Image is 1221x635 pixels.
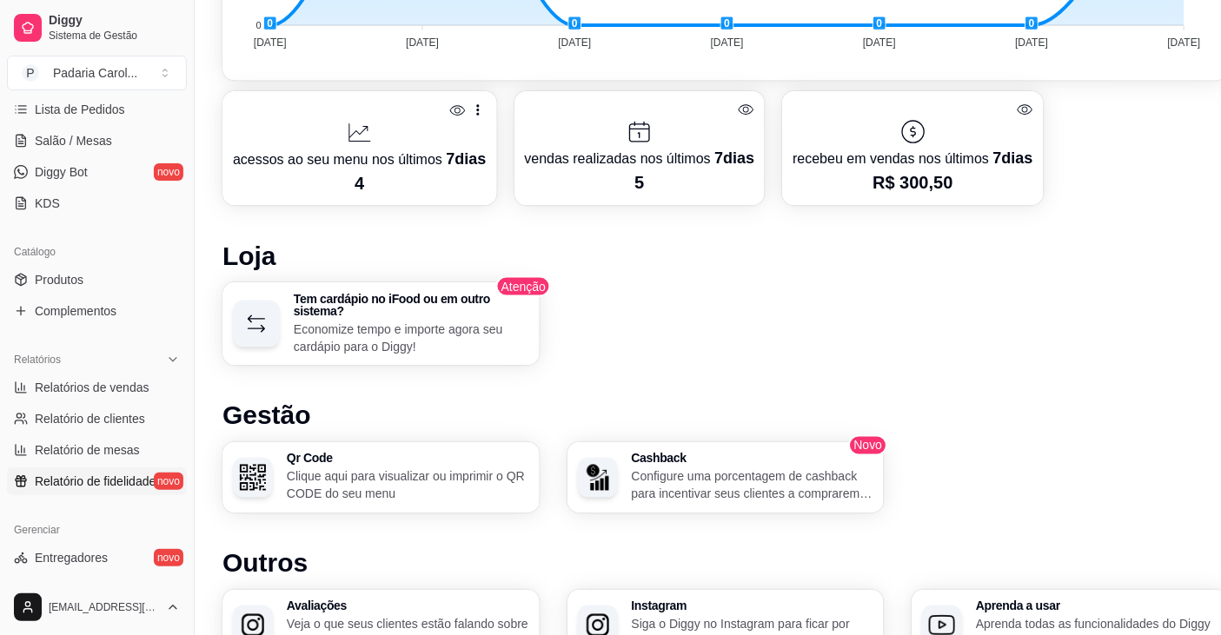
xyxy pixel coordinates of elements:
h3: Cashback [632,453,874,465]
tspan: [DATE] [711,36,744,49]
span: Sistema de Gestão [49,29,180,43]
span: Relatório de mesas [35,441,140,459]
h3: Tem cardápio no iFood ou em outro sistema? [294,293,529,317]
span: Relatório de clientes [35,410,145,427]
p: 4 [233,171,487,195]
span: 7 dias [446,150,486,168]
h3: Aprenda a usar [976,600,1218,612]
a: Produtos [7,266,187,294]
span: Diggy Bot [35,163,88,181]
a: DiggySistema de Gestão [7,7,187,49]
button: Tem cardápio no iFood ou em outro sistema?Economize tempo e importe agora seu cardápio para o Diggy! [222,282,540,366]
div: Padaria Carol ... [53,64,137,82]
tspan: 0 [256,20,262,30]
tspan: [DATE] [406,36,439,49]
a: Lista de Pedidos [7,96,187,123]
span: Atenção [496,276,551,297]
p: Clique aqui para visualizar ou imprimir o QR CODE do seu menu [287,468,529,503]
img: Qr Code [240,465,266,491]
button: Select a team [7,56,187,90]
p: Economize tempo e importe agora seu cardápio para o Diggy! [294,321,529,355]
span: Relatórios [14,353,61,367]
h3: Avaliações [287,600,529,612]
span: Relatórios de vendas [35,379,149,396]
span: Entregadores [35,549,108,566]
button: CashbackCashbackConfigure uma porcentagem de cashback para incentivar seus clientes a comprarem e... [567,442,885,513]
span: KDS [35,195,60,212]
button: Qr CodeQr CodeClique aqui para visualizar ou imprimir o QR CODE do seu menu [222,442,540,513]
span: P [22,64,39,82]
p: recebeu em vendas nos últimos [793,146,1032,170]
button: [EMAIL_ADDRESS][DOMAIN_NAME] [7,586,187,628]
div: Catálogo [7,238,187,266]
a: Nota Fiscal (NFC-e) [7,575,187,603]
img: Cashback [585,465,611,491]
a: Diggy Botnovo [7,158,187,186]
span: Complementos [35,302,116,320]
span: Relatório de fidelidade [35,473,156,490]
tspan: [DATE] [1168,36,1201,49]
tspan: [DATE] [254,36,287,49]
a: Relatório de fidelidadenovo [7,467,187,495]
span: Salão / Mesas [35,132,112,149]
span: Produtos [35,271,83,288]
p: acessos ao seu menu nos últimos [233,147,487,171]
p: vendas realizadas nos últimos [525,146,755,170]
a: Relatório de clientes [7,405,187,433]
a: Relatório de mesas [7,436,187,464]
tspan: [DATE] [559,36,592,49]
p: R$ 300,50 [793,170,1032,195]
a: Complementos [7,297,187,325]
a: Relatórios de vendas [7,374,187,401]
span: 7 dias [993,149,1033,167]
div: Gerenciar [7,516,187,544]
span: 7 dias [714,149,754,167]
p: Configure uma porcentagem de cashback para incentivar seus clientes a comprarem em sua loja [632,468,874,503]
a: Salão / Mesas [7,127,187,155]
span: Novo [849,435,888,456]
span: [EMAIL_ADDRESS][DOMAIN_NAME] [49,600,159,614]
h3: Instagram [632,600,874,612]
span: Diggy [49,13,180,29]
p: 5 [525,170,755,195]
span: Lista de Pedidos [35,101,125,118]
a: KDS [7,189,187,217]
a: Entregadoresnovo [7,544,187,572]
h3: Qr Code [287,453,529,465]
tspan: [DATE] [863,36,896,49]
tspan: [DATE] [1015,36,1048,49]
